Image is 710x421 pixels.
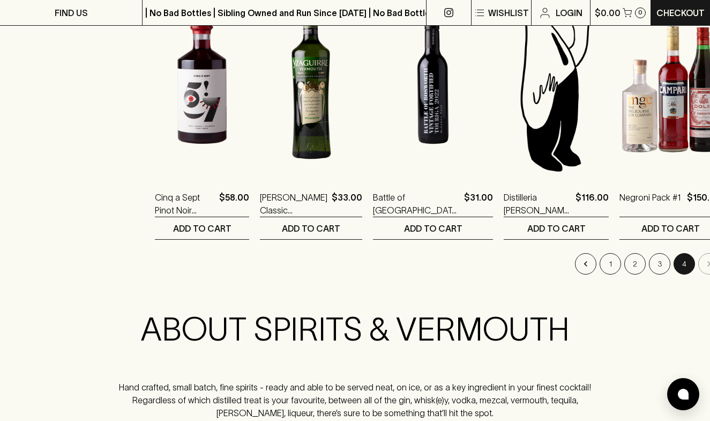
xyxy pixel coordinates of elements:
p: ADD TO CART [527,222,586,235]
a: [PERSON_NAME] Classic [PERSON_NAME] 1000ml NV [260,191,327,217]
button: Go to page 3 [649,253,670,275]
a: Cinq a Sept Pinot Noir Vermouth NV [155,191,215,217]
p: $0.00 [595,6,621,19]
img: bubble-icon [678,389,689,400]
p: Login [556,6,582,19]
p: ADD TO CART [641,222,700,235]
p: ADD TO CART [282,222,340,235]
a: Battle of [GEOGRAPHIC_DATA] Vintage Fortified Touriga 2022 375ml [373,191,460,217]
h2: ABOUT SPIRITS & VERMOUTH [107,310,604,349]
button: Go to page 1 [600,253,621,275]
p: Checkout [656,6,705,19]
button: page 4 [674,253,695,275]
p: Hand crafted, small batch, fine spirits - ready and able to be served neat, on ice, or as a key i... [107,381,604,419]
a: Distilleria [PERSON_NAME] Soldatini 500ml [504,191,571,217]
p: $31.00 [464,191,493,217]
p: $116.00 [576,191,609,217]
p: Wishlist [488,6,529,19]
p: FIND US [55,6,88,19]
button: ADD TO CART [260,217,362,239]
p: ADD TO CART [173,222,231,235]
button: Go to page 2 [624,253,646,275]
p: ADD TO CART [404,222,462,235]
p: $33.00 [332,191,362,217]
p: $58.00 [219,191,249,217]
button: Go to previous page [575,253,596,275]
button: ADD TO CART [155,217,249,239]
p: 0 [638,10,642,16]
a: Negroni Pack #1 [619,191,681,217]
button: ADD TO CART [504,217,609,239]
button: ADD TO CART [373,217,493,239]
